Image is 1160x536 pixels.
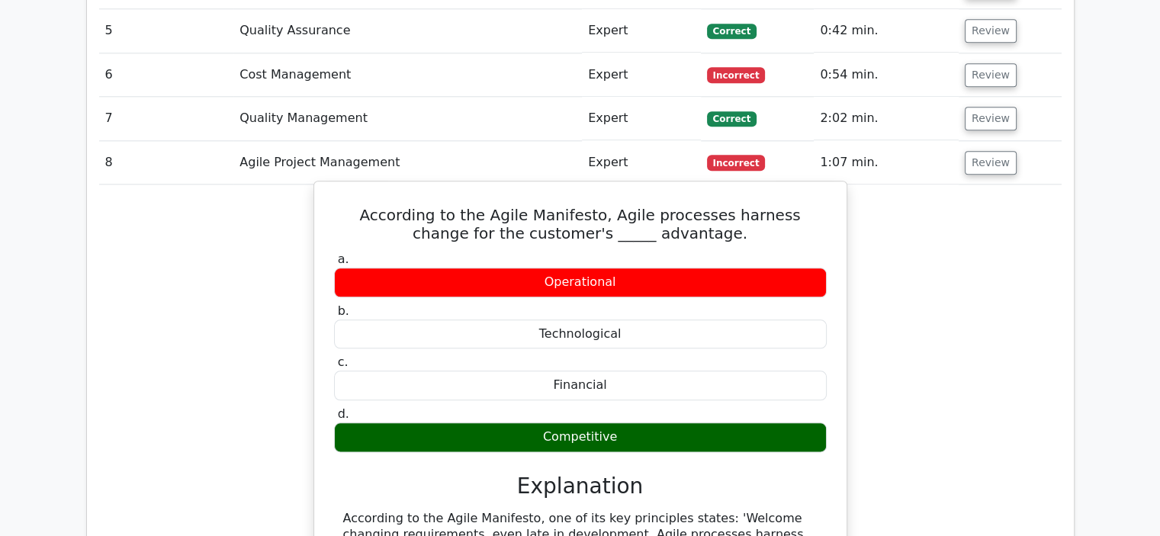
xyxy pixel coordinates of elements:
[338,406,349,421] span: d.
[582,97,701,140] td: Expert
[233,97,582,140] td: Quality Management
[965,151,1017,175] button: Review
[233,53,582,97] td: Cost Management
[814,141,959,185] td: 1:07 min.
[99,53,234,97] td: 6
[814,53,959,97] td: 0:54 min.
[707,24,757,39] span: Correct
[338,252,349,266] span: a.
[333,206,828,242] h5: According to the Agile Manifesto, Agile processes harness change for the customer's _____ advantage.
[814,9,959,53] td: 0:42 min.
[707,155,766,170] span: Incorrect
[334,371,827,400] div: Financial
[707,111,757,127] span: Correct
[338,303,349,318] span: b.
[334,268,827,297] div: Operational
[965,63,1017,87] button: Review
[334,319,827,349] div: Technological
[233,9,582,53] td: Quality Assurance
[582,53,701,97] td: Expert
[582,9,701,53] td: Expert
[99,97,234,140] td: 7
[814,97,959,140] td: 2:02 min.
[233,141,582,185] td: Agile Project Management
[99,9,234,53] td: 5
[334,422,827,452] div: Competitive
[338,355,349,369] span: c.
[99,141,234,185] td: 8
[965,107,1017,130] button: Review
[343,473,818,499] h3: Explanation
[707,67,766,82] span: Incorrect
[965,19,1017,43] button: Review
[582,141,701,185] td: Expert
